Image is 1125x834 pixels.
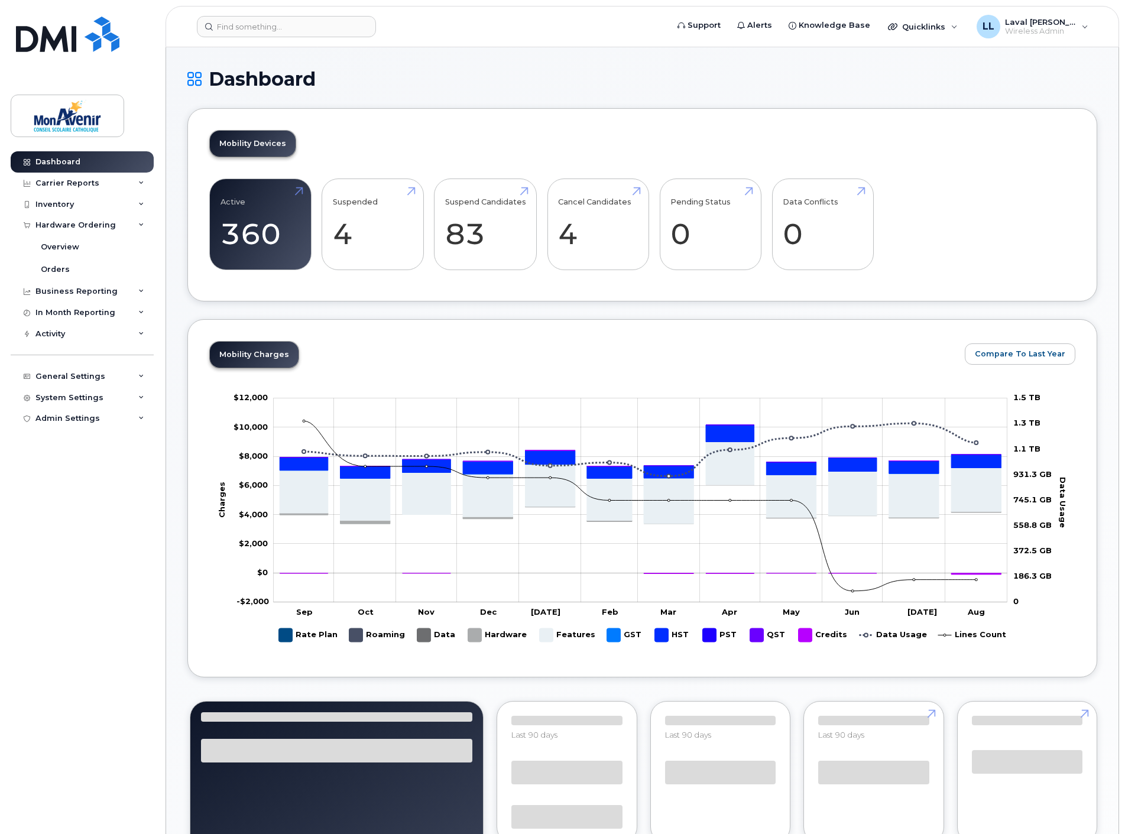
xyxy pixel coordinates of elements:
tspan: 372.5 GB [1013,546,1052,555]
g: PST [703,624,738,647]
span: Compare To Last Year [975,348,1065,359]
g: Legend [279,624,1006,647]
a: Mobility Devices [210,131,296,157]
tspan: 1.3 TB [1013,418,1040,427]
g: Lines Count [938,624,1006,647]
g: $0 [234,421,268,431]
g: $0 [239,538,268,548]
button: Compare To Last Year [965,343,1075,365]
a: Active 360 [221,186,300,264]
tspan: Charges [218,481,227,517]
tspan: 1.1 TB [1013,443,1040,453]
g: QST [750,624,787,647]
g: Credits [799,624,848,647]
tspan: $12,000 [234,392,268,402]
tspan: Oct [358,607,374,616]
tspan: 186.3 GB [1013,571,1052,580]
tspan: Apr [721,607,737,616]
g: $0 [239,480,268,489]
tspan: Aug [967,607,985,616]
g: Hardware [468,624,528,647]
a: Suspended 4 [333,186,413,264]
g: Features [280,442,1001,523]
tspan: $4,000 [239,509,268,518]
tspan: Feb [602,607,618,616]
tspan: Sep [296,607,313,616]
tspan: 0 [1013,596,1019,606]
span: Last 90 days [818,730,864,739]
tspan: 1.5 TB [1013,392,1040,402]
tspan: 745.1 GB [1013,495,1052,504]
h1: Dashboard [187,69,1097,89]
g: Features [540,624,595,647]
g: HST [655,624,691,647]
g: Data [417,624,456,647]
tspan: 558.8 GB [1013,520,1052,530]
g: Credits [280,450,1001,575]
tspan: $0 [257,567,268,577]
tspan: Mar [660,607,676,616]
tspan: Jun [845,607,860,616]
tspan: May [783,607,800,616]
span: Last 90 days [665,730,711,739]
g: $0 [236,596,269,606]
g: GST [607,624,643,647]
tspan: $2,000 [239,538,268,548]
a: Pending Status 0 [670,186,750,264]
tspan: Nov [419,607,435,616]
a: Data Conflicts 0 [783,186,863,264]
span: Last 90 days [511,730,557,739]
tspan: -$2,000 [236,596,269,606]
tspan: $10,000 [234,421,268,431]
g: Roaming [349,624,406,647]
tspan: $6,000 [239,480,268,489]
g: Rate Plan [279,624,338,647]
tspan: Data Usage [1058,476,1068,527]
a: Suspend Candidates 83 [445,186,526,264]
g: $0 [239,509,268,518]
a: Mobility Charges [210,342,299,368]
tspan: [DATE] [531,607,560,616]
g: $0 [234,392,268,402]
g: $0 [239,451,268,460]
g: Data Usage [860,624,927,647]
tspan: 931.3 GB [1013,469,1052,479]
tspan: $8,000 [239,451,268,460]
tspan: [DATE] [908,607,938,616]
tspan: Dec [480,607,497,616]
a: Cancel Candidates 4 [558,186,638,264]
